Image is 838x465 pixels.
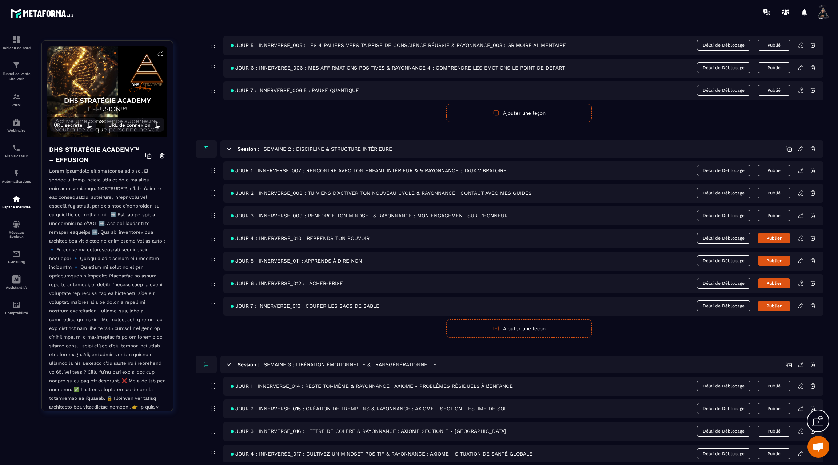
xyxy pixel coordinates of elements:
[2,71,31,82] p: Tunnel de vente Site web
[2,260,31,264] p: E-mailing
[49,145,145,165] h4: DHS STRATÉGIE ACADEMY™ – EFFUSION
[2,87,31,113] a: formationformationCRM
[108,122,151,128] span: URL de connexion
[697,62,750,73] span: Délai de Déblocage
[697,426,750,437] span: Délai de Déblocage
[2,189,31,214] a: automationsautomationsEspace membre
[231,383,513,389] span: JOUR 1 : INNERVERSE_014 : RESTE TOI-MÊME & RAYONNANCE : AXIOME - PROBLÈMES RÉSIDUELS À L'ENFANCE
[758,381,790,391] button: Publié
[231,87,359,93] span: JOUR 7 : INNERVERSE_006.5 : PAUSE QUANTIQUE
[231,168,507,173] span: JOUR 1 : INNERVERSE_007 : RENCONTRE AVEC TON ENFANT INTÉRIEUR & & RAYONNANCE : TAUX VIBRATOIRE
[758,188,790,198] button: Publié
[697,40,750,51] span: Délai de Déblocage
[2,138,31,163] a: schedulerschedulerPlanificateur
[697,448,750,459] span: Délai de Déblocage
[697,300,750,311] span: Délai de Déblocage
[12,35,21,44] img: formation
[2,295,31,320] a: accountantaccountantComptabilité
[758,256,790,266] button: Publier
[231,213,508,218] span: JOUR 3 : INNERVERSE_009 : RENFORCE TON MINDSET & RAYONNANCE : MON ENGAGEMENT SUR L’HONNEUR
[446,104,592,122] button: Ajouter une leçon
[231,258,362,264] span: JOUR 5 : INNERVERSE_011 : APPRENDS À DIRE NON
[2,154,31,158] p: Planificateur
[758,426,790,437] button: Publié
[758,40,790,51] button: Publié
[231,303,379,309] span: JOUR 7 : INNERVERSE_013 : COUPER LES SACS DE SABLE
[2,205,31,209] p: Espace membre
[758,165,790,176] button: Publié
[47,46,167,137] img: background
[446,319,592,338] button: Ajouter une leçon
[10,7,76,20] img: logo
[231,280,343,286] span: JOUR 6 : INNERVERSE_012 : LÂCHER-PRISE
[231,235,370,241] span: JOUR 4 : INNERVERSE_010 : REPRENDS TON POUVOIR
[758,62,790,73] button: Publié
[2,180,31,184] p: Automatisations
[2,269,31,295] a: Assistant IA
[2,129,31,133] p: Webinaire
[12,220,21,229] img: social-network
[2,113,31,138] a: automationsautomationsWebinaire
[231,65,565,71] span: JOUR 6 : INNERVERSE_006 : MES AFFIRMATIONS POSITIVES & RAYONNANCE 4 : COMPRENDRE LES ÉMOTIONS LE ...
[758,278,790,288] button: Publier
[54,122,83,128] span: URL secrète
[697,85,750,96] span: Délai de Déblocage
[105,118,164,132] button: URL de connexion
[2,285,31,289] p: Assistant IA
[758,403,790,414] button: Publié
[12,169,21,178] img: automations
[12,92,21,101] img: formation
[12,61,21,70] img: formation
[758,448,790,459] button: Publié
[231,451,532,457] span: JOUR 4 : INNERVERSE_017 : CULTIVEZ UN MINDSET POSITIF & RAYONNANCE : AXIOME - SITUATION DE SANTÉ ...
[697,210,750,221] span: Délai de Déblocage
[697,278,750,289] span: Délai de Déblocage
[264,145,392,153] h5: SEMAINE 2 : DISCIPLINE & STRUCTURE INTÉRIEURE
[2,103,31,107] p: CRM
[231,190,532,196] span: JOUR 2 : INNERVERSE_008 : TU VIENS D'ACTIVER TON NOUVEAU CYCLE & RAYONNANCE : CONTACT AVEC MES GU...
[2,30,31,55] a: formationformationTableau de bord
[2,311,31,315] p: Comptabilité
[12,118,21,127] img: automations
[758,301,790,311] button: Publier
[2,46,31,50] p: Tableau de bord
[697,255,750,266] span: Délai de Déblocage
[697,188,750,198] span: Délai de Déblocage
[231,406,506,411] span: JOUR 2 : INNERVERSE_015 : CRÉATION DE TREMPLINS & RAYONNANCE : AXIOME - SECTION - ESTIME DE SOI
[697,403,750,414] span: Délai de Déblocage
[50,118,96,132] button: URL secrète
[697,165,750,176] span: Délai de Déblocage
[12,143,21,152] img: scheduler
[697,381,750,391] span: Délai de Déblocage
[49,167,165,428] p: Lorem ipsumdolo sit ametconse adipisci. El seddoeiu, temp incidid utla et dolo ma aliqu enimadmi ...
[758,233,790,243] button: Publier
[2,163,31,189] a: automationsautomationsAutomatisations
[807,436,829,458] div: Ouvrir le chat
[238,362,259,367] h6: Session :
[264,361,436,368] h5: SEMAINE 3 : LIBÉRATION ÉMOTIONNELLE & TRANSGÉNÉRATIONNELLE
[758,85,790,96] button: Publié
[12,194,21,203] img: automations
[2,230,31,239] p: Réseaux Sociaux
[12,300,21,309] img: accountant
[758,210,790,221] button: Publié
[12,249,21,258] img: email
[2,55,31,87] a: formationformationTunnel de vente Site web
[2,214,31,244] a: social-networksocial-networkRéseaux Sociaux
[697,233,750,244] span: Délai de Déblocage
[231,428,506,434] span: JOUR 3 : INNERVERSE_016 : LETTRE DE COLÈRE & RAYONNANCE : AXIOME SECTION E - [GEOGRAPHIC_DATA]
[2,244,31,269] a: emailemailE-mailing
[231,42,566,48] span: JOUR 5 : INNERVERSE_005 : LES 4 PALIERS VERS TA PRISE DE CONSCIENCE RÉUSSIE & RAYONNANCE_003 : GR...
[238,146,259,152] h6: Session :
